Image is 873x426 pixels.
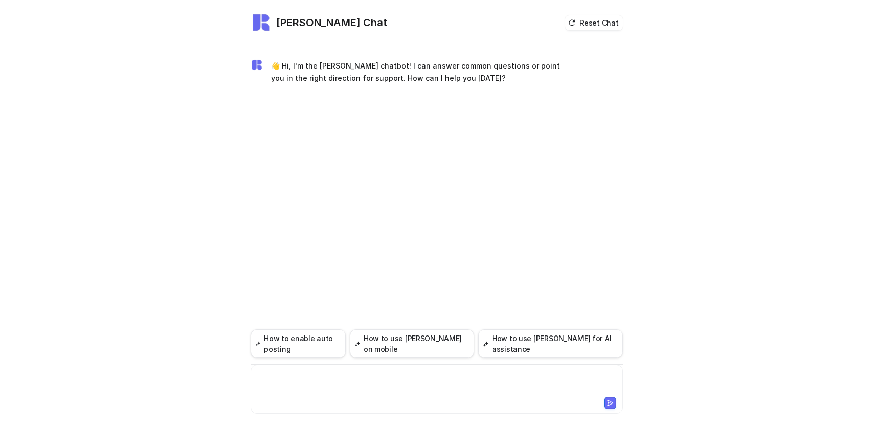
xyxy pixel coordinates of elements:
h2: [PERSON_NAME] Chat [276,15,387,30]
button: Reset Chat [565,15,622,30]
img: Widget [251,12,271,33]
p: 👋 Hi, I'm the [PERSON_NAME] chatbot! I can answer common questions or point you in the right dire... [271,60,570,84]
button: How to use [PERSON_NAME] on mobile [350,329,474,358]
button: How to enable auto posting [251,329,346,358]
img: Widget [251,59,263,71]
button: How to use [PERSON_NAME] for AI assistance [478,329,622,358]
